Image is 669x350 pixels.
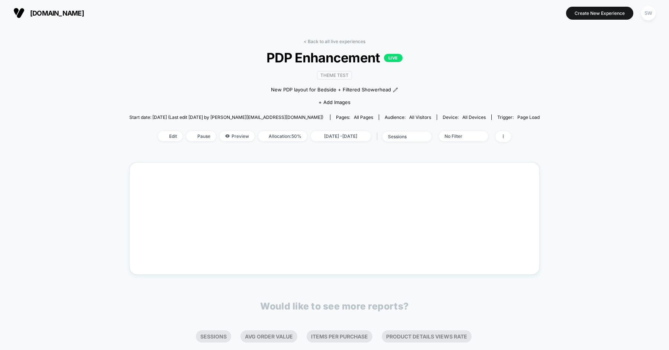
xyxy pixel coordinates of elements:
[11,7,86,19] button: [DOMAIN_NAME]
[271,86,391,94] span: New PDP layout for Bedside + ﻿Filtered Showerhead
[150,50,519,65] span: PDP Enhancement
[497,114,540,120] div: Trigger:
[639,6,658,21] button: SW
[304,39,365,44] a: < Back to all live experiences
[311,131,371,141] span: [DATE] - [DATE]
[30,9,84,17] span: [DOMAIN_NAME]
[375,131,382,142] span: |
[385,114,431,120] div: Audience:
[196,330,231,343] li: Sessions
[382,330,472,343] li: Product Details Views Rate
[354,114,373,120] span: all pages
[158,131,182,141] span: Edit
[240,330,297,343] li: Avg Order Value
[307,330,372,343] li: Items Per Purchase
[13,7,25,19] img: Visually logo
[437,114,491,120] span: Device:
[409,114,431,120] span: All Visitors
[186,131,216,141] span: Pause
[336,114,373,120] div: Pages:
[517,114,540,120] span: Page Load
[317,71,352,80] span: Theme Test
[445,133,474,139] div: No Filter
[566,7,633,20] button: Create New Experience
[258,131,307,141] span: Allocation: 50%
[388,134,418,139] div: sessions
[260,301,409,312] p: Would like to see more reports?
[129,114,323,120] span: Start date: [DATE] (Last edit [DATE] by [PERSON_NAME][EMAIL_ADDRESS][DOMAIN_NAME])
[462,114,486,120] span: all devices
[319,99,350,105] span: + Add Images
[220,131,255,141] span: Preview
[641,6,656,20] div: SW
[384,54,403,62] p: LIVE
